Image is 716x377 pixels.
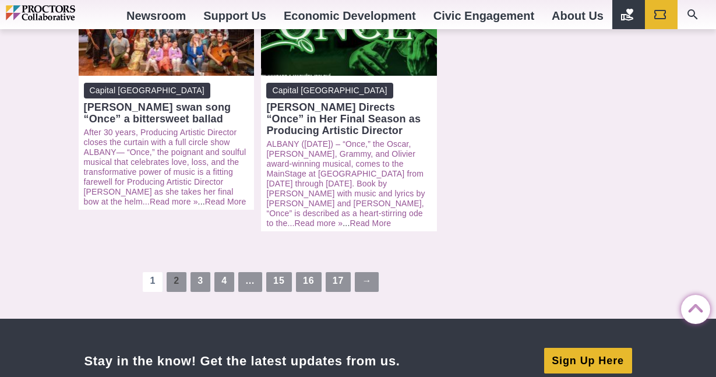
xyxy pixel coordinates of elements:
[350,219,391,228] a: Read More
[296,272,322,292] a: 16
[266,139,425,228] a: ALBANY ([DATE]) – “Once,” the Oscar, [PERSON_NAME], Grammy, and Olivier award-winning musical, co...
[84,128,246,206] a: After 30 years, Producing Artistic Director closes the curtain with a full circle show ALBANY— “O...
[238,272,262,292] span: …
[205,197,246,206] a: Read More
[84,101,249,125] div: [PERSON_NAME] swan song “Once” a bittersweet ballad
[355,272,379,292] a: →
[84,83,249,125] a: Capital [GEOGRAPHIC_DATA] [PERSON_NAME] swan song “Once” a bittersweet ballad
[681,295,704,319] a: Back to Top
[266,83,393,98] span: Capital [GEOGRAPHIC_DATA]
[84,128,249,207] p: ...
[167,272,186,292] a: 2
[266,139,432,228] p: ...
[143,272,163,292] span: 1
[266,83,432,136] a: Capital [GEOGRAPHIC_DATA] [PERSON_NAME] Directs “Once” in Her Final Season as Producing Artistic ...
[326,272,351,292] a: 17
[214,272,234,292] a: 4
[266,101,432,136] div: [PERSON_NAME] Directs “Once” in Her Final Season as Producing Artistic Director
[150,197,198,206] a: Read more »
[84,353,400,369] div: Stay in the know! Get the latest updates from us.
[84,83,210,98] span: Capital [GEOGRAPHIC_DATA]
[544,348,632,374] a: Sign Up Here
[295,219,343,228] a: Read more »
[191,272,210,292] a: 3
[266,272,292,292] a: 15
[6,5,118,20] img: Proctors logo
